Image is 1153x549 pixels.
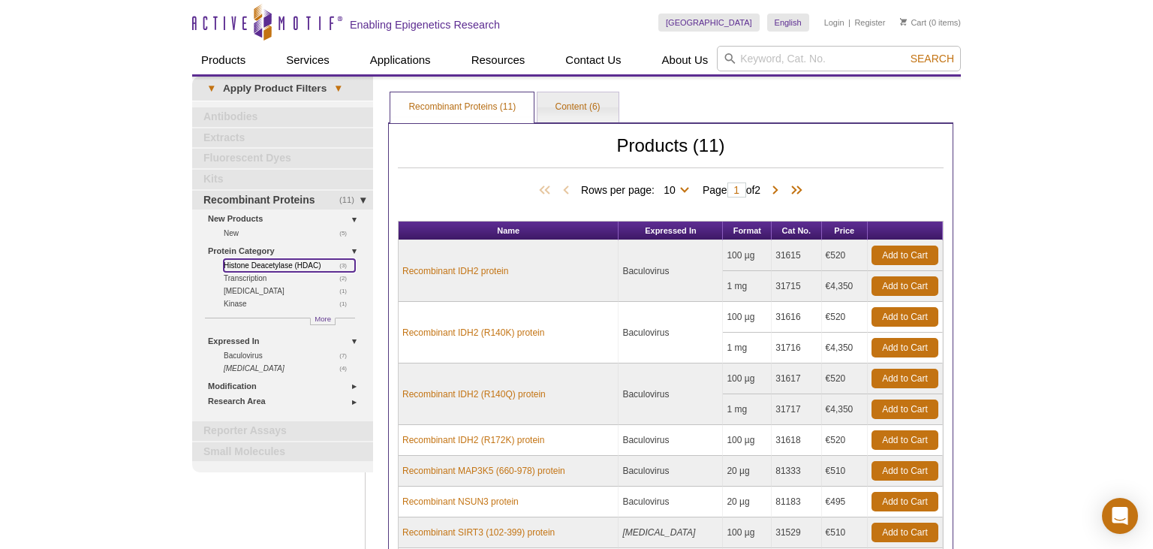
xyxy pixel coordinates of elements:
[1102,498,1138,534] div: Open Intercom Messenger
[723,517,772,548] td: 100 µg
[822,456,868,487] td: €510
[339,349,355,362] span: (7)
[339,362,355,375] span: (4)
[339,227,355,240] span: (5)
[822,425,868,456] td: €520
[768,183,783,198] span: Next Page
[339,259,355,272] span: (3)
[872,246,938,265] a: Add to Cart
[310,318,336,325] a: More
[822,394,868,425] td: €4,350
[854,17,885,28] a: Register
[767,14,809,32] a: English
[556,46,630,74] a: Contact Us
[772,240,821,271] td: 31615
[900,18,907,26] img: Your Cart
[208,379,364,394] a: Modification
[208,333,364,349] a: Expressed In
[402,433,544,447] a: Recombinant IDH2 (R172K) protein
[339,297,355,310] span: (1)
[462,46,534,74] a: Resources
[315,312,331,325] span: More
[208,394,364,409] a: Research Area
[872,523,938,542] a: Add to Cart
[772,394,821,425] td: 31717
[192,149,373,168] a: Fluorescent Dyes
[619,222,723,240] th: Expressed In
[339,285,355,297] span: (1)
[224,297,355,310] a: (1)Kinase
[558,183,573,198] span: Previous Page
[224,349,355,362] a: (7)Baculovirus
[224,259,355,272] a: (3)Histone Deacetylase (HDAC)
[192,107,373,127] a: Antibodies
[872,461,938,481] a: Add to Cart
[619,302,723,363] td: Baculovirus
[872,430,938,450] a: Add to Cart
[399,222,619,240] th: Name
[723,302,772,333] td: 100 µg
[619,363,723,425] td: Baculovirus
[723,425,772,456] td: 100 µg
[723,240,772,271] td: 100 µg
[772,517,821,548] td: 31529
[224,364,284,373] i: [MEDICAL_DATA]
[772,222,821,240] th: Cat No.
[717,46,961,71] input: Keyword, Cat. No.
[822,302,868,333] td: €520
[619,456,723,487] td: Baculovirus
[872,400,938,419] a: Add to Cart
[402,464,565,478] a: Recombinant MAP3K5 (660-978) protein
[619,425,723,456] td: Baculovirus
[192,191,373,210] a: (11)Recombinant Proteins
[398,139,944,168] h2: Products (11)
[822,363,868,394] td: €520
[208,211,364,227] a: New Products
[900,14,961,32] li: (0 items)
[872,369,938,388] a: Add to Cart
[619,240,723,302] td: Baculovirus
[658,14,760,32] a: [GEOGRAPHIC_DATA]
[224,272,355,285] a: (2)Transcription
[911,53,954,65] span: Search
[906,52,959,65] button: Search
[192,421,373,441] a: Reporter Assays
[723,487,772,517] td: 20 µg
[402,495,519,508] a: Recombinant NSUN3 protein
[772,487,821,517] td: 81183
[872,338,938,357] a: Add to Cart
[872,307,938,327] a: Add to Cart
[772,456,821,487] td: 81333
[723,363,772,394] td: 100 µg
[536,183,558,198] span: First Page
[537,92,619,122] a: Content (6)
[822,222,868,240] th: Price
[754,184,760,196] span: 2
[772,425,821,456] td: 31618
[822,517,868,548] td: €510
[772,302,821,333] td: 31616
[192,46,254,74] a: Products
[192,77,373,101] a: ▾Apply Product Filters▾
[653,46,718,74] a: About Us
[192,170,373,189] a: Kits
[200,82,223,95] span: ▾
[402,388,546,401] a: Recombinant IDH2 (R140Q) protein
[208,243,364,259] a: Protein Category
[622,527,695,538] i: [MEDICAL_DATA]
[339,191,363,210] span: (11)
[327,82,350,95] span: ▾
[723,456,772,487] td: 20 µg
[581,182,695,197] span: Rows per page:
[900,17,926,28] a: Cart
[783,183,805,198] span: Last Page
[361,46,440,74] a: Applications
[192,442,373,462] a: Small Molecules
[402,526,555,539] a: Recombinant SIRT3 (102-399) protein
[402,264,508,278] a: Recombinant IDH2 protein
[822,240,868,271] td: €520
[772,271,821,302] td: 31715
[723,333,772,363] td: 1 mg
[619,487,723,517] td: Baculovirus
[772,333,821,363] td: 31716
